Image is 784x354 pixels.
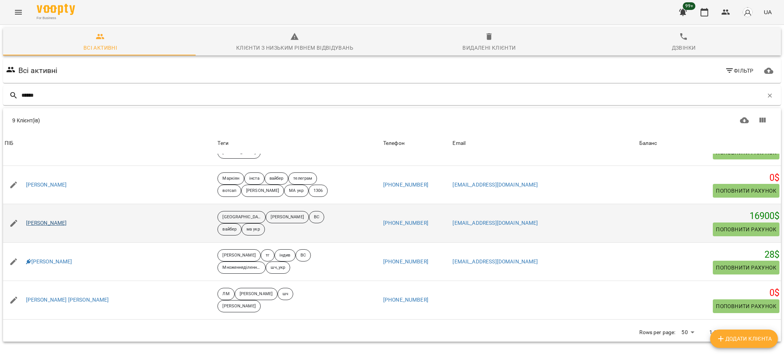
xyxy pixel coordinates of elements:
div: Баланс [639,139,657,148]
div: Клієнти з низьким рівнем відвідувань [236,43,353,52]
div: [GEOGRAPHIC_DATA] [217,211,266,223]
button: Поповнити рахунок [713,261,779,274]
span: UA [764,8,772,16]
p: телеграм [293,175,312,182]
a: [EMAIL_ADDRESS][DOMAIN_NAME] [452,220,538,226]
p: [GEOGRAPHIC_DATA] [222,214,261,221]
p: інста [249,175,260,182]
a: [PERSON_NAME] [PERSON_NAME] [26,296,109,304]
p: 1-9 of 9 [709,329,728,336]
img: Voopty Logo [37,4,75,15]
p: вотсап [222,188,236,194]
p: ВС [301,252,306,259]
p: шч_укр [271,265,285,271]
div: Видалені клієнти [462,43,516,52]
img: avatar_s.png [742,7,753,18]
h5: 0 $ [639,172,779,184]
a: [PERSON_NAME] [26,181,67,189]
button: Menu [9,3,28,21]
h6: Всі активні [18,65,58,76]
div: Всі активні [83,43,117,52]
span: Баланс [639,139,779,148]
div: тг [261,249,274,261]
div: Телефон [383,139,405,148]
div: 1306 [309,185,328,197]
button: UA [761,5,775,19]
div: 9 Клієнт(ів) [12,117,388,124]
div: 50 [678,327,697,338]
p: вайбер [269,175,284,182]
p: ЛМ [222,291,229,297]
div: вайбер [265,172,289,185]
div: Sort [383,139,405,148]
div: [PERSON_NAME] [235,288,278,300]
p: [PERSON_NAME] [222,252,255,259]
div: ПІБ [5,139,13,148]
div: Множенняділення укр [217,261,266,274]
a: [PHONE_NUMBER] [383,182,428,188]
a: [PERSON_NAME] [26,219,67,227]
p: [PERSON_NAME] [246,188,279,194]
span: Поповнити рахунок [716,225,776,234]
div: МА укр [284,185,309,197]
span: Email [452,139,636,148]
span: ПІБ [5,139,214,148]
span: Поповнити рахунок [716,263,776,272]
button: Показати колонки [753,111,772,130]
p: [PERSON_NAME] [240,291,273,297]
p: Множенняділення укр [222,265,261,271]
div: інста [244,172,265,185]
p: 1306 [314,188,323,194]
div: вотсап [217,185,241,197]
div: Email [452,139,465,148]
a: [PHONE_NUMBER] [383,258,428,265]
div: шч_укр [266,261,290,274]
span: 99+ [683,2,696,10]
button: Фільтр [722,64,757,78]
button: Додати клієнта [710,330,778,348]
h5: 16900 $ [639,210,779,222]
div: Теги [217,139,380,148]
span: Поповнити рахунок [716,302,776,311]
div: [PERSON_NAME] [217,249,260,261]
a: [PERSON_NAME] [26,258,72,266]
a: [PHONE_NUMBER] [383,220,428,226]
p: Маркіян [222,175,239,182]
div: [PERSON_NAME] [241,185,284,197]
button: Завантажити CSV [735,111,754,130]
div: [PERSON_NAME] [217,300,260,312]
p: [PERSON_NAME] [222,303,255,310]
button: Поповнити рахунок [713,299,779,313]
div: Маркіян [217,172,244,185]
span: Додати клієнта [716,334,772,343]
p: тг [266,252,269,259]
p: вайбер [222,226,237,233]
p: ВС [314,214,319,221]
div: шч [278,288,293,300]
button: Поповнити рахунок [713,222,779,236]
div: вайбер [217,223,242,235]
div: індив [274,249,296,261]
a: [EMAIL_ADDRESS][DOMAIN_NAME] [452,182,538,188]
div: Дзвінки [672,43,696,52]
p: шч [283,291,288,297]
p: Rows per page: [639,329,675,336]
span: Телефон [383,139,450,148]
div: Sort [5,139,13,148]
a: [EMAIL_ADDRESS][DOMAIN_NAME] [452,258,538,265]
span: Фільтр [725,66,754,75]
div: ВС [296,249,311,261]
p: індив [279,252,291,259]
div: ма укр [242,223,265,235]
button: Поповнити рахунок [713,184,779,198]
div: Sort [452,139,465,148]
div: ЛМ [217,288,234,300]
div: Table Toolbar [3,108,781,133]
div: телеграм [288,172,317,185]
p: МА укр [289,188,304,194]
h5: 0 $ [639,287,779,299]
div: [PERSON_NAME] [266,211,309,223]
p: ма укр [247,226,260,233]
p: [PERSON_NAME] [271,214,304,221]
span: Поповнити рахунок [716,186,776,195]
